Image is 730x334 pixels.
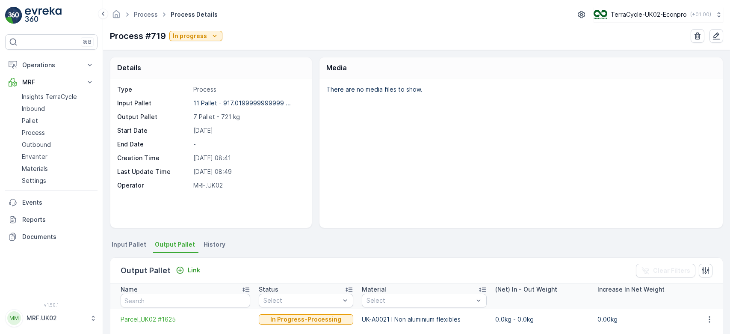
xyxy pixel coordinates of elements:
p: Settings [22,176,46,185]
p: ⌘B [83,39,92,45]
button: In Progress-Processing [259,314,353,325]
p: Materials [22,164,48,173]
a: Events [5,194,98,211]
p: 7 Pallet - 721 kg [193,113,302,121]
a: Homepage [112,13,121,20]
span: Input Pallet [112,240,146,249]
p: Inbound [22,104,45,113]
p: Media [326,63,347,73]
a: Insights TerraCycle [18,91,98,103]
p: Start Date [117,126,190,135]
p: Envanter [22,152,47,161]
button: MRF [5,74,98,91]
p: MRF.UK02 [27,314,86,322]
p: Process #719 [110,30,166,42]
p: Documents [22,233,94,241]
p: Increase In Net Weight [597,285,665,294]
p: End Date [117,140,190,149]
a: Parcel_UK02 #1625 [121,315,250,324]
p: Creation Time [117,154,190,162]
a: Pallet [18,115,98,127]
a: Documents [5,228,98,245]
p: Material [362,285,386,294]
a: Settings [18,175,98,187]
p: In Progress-Processing [270,315,341,324]
p: TerraCycle-UK02-Econpro [611,10,687,19]
div: MM [7,311,21,325]
p: [DATE] [193,126,302,135]
p: Last Update Time [117,167,190,176]
p: [DATE] 08:49 [193,167,302,176]
span: Output Pallet [155,240,195,249]
p: Pallet [22,116,38,125]
p: MRF.UK02 [193,181,302,190]
p: [DATE] 08:41 [193,154,302,162]
p: 11 Pallet - 917.0199999999999 ... [193,99,291,107]
a: Process [18,127,98,139]
p: There are no media files to show. [326,85,714,94]
a: Inbound [18,103,98,115]
p: Reports [22,215,94,224]
p: UK-A0021 I Non aluminium flexibles [362,315,487,324]
p: Name [121,285,138,294]
button: Link [172,265,204,275]
p: Status [259,285,278,294]
p: Link [188,266,200,274]
button: In progress [169,31,222,41]
p: ( +01:00 ) [690,11,711,18]
img: logo [5,7,22,24]
p: Select [263,296,340,305]
p: Process [193,85,302,94]
img: logo_light-DOdMpM7g.png [25,7,62,24]
a: Process [134,11,158,18]
span: v 1.50.1 [5,302,98,307]
a: Reports [5,211,98,228]
button: Clear Filters [636,264,695,277]
p: Insights TerraCycle [22,92,77,101]
p: Process [22,128,45,137]
p: Type [117,85,190,94]
a: Envanter [18,151,98,163]
p: Operations [22,61,80,69]
input: Search [121,294,250,307]
p: Outbound [22,140,51,149]
p: Output Pallet [117,113,190,121]
p: (Net) In - Out Weight [495,285,557,294]
a: Materials [18,163,98,175]
img: terracycle_logo_wKaHoWT.png [594,10,607,19]
button: Operations [5,57,98,74]
p: Events [22,198,94,207]
p: 0.0kg - 0.0kg [495,315,589,324]
a: Outbound [18,139,98,151]
p: In progress [173,32,207,40]
p: Select [366,296,474,305]
p: Clear Filters [653,266,690,275]
p: Output Pallet [121,265,171,277]
p: 0.00kg [597,315,691,324]
button: TerraCycle-UK02-Econpro(+01:00) [594,7,723,22]
p: Operator [117,181,190,190]
button: MMMRF.UK02 [5,309,98,327]
p: MRF [22,78,80,86]
p: Details [117,63,141,73]
p: - [193,140,302,149]
p: Input Pallet [117,99,190,107]
span: Process Details [169,10,219,19]
span: History [204,240,225,249]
